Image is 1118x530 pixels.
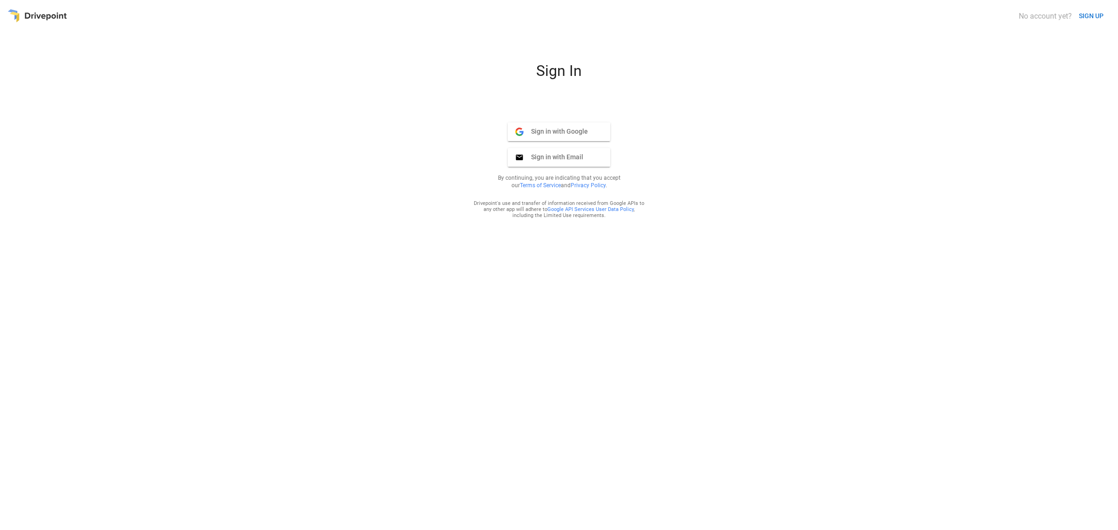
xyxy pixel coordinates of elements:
span: Sign in with Email [524,153,583,161]
button: Sign in with Google [508,122,610,141]
div: No account yet? [1019,12,1072,20]
a: Terms of Service [520,182,561,189]
button: SIGN UP [1075,7,1107,25]
p: By continuing, you are indicating that you accept our and . [486,174,632,189]
a: Google API Services User Data Policy [547,206,634,212]
div: Drivepoint's use and transfer of information received from Google APIs to any other app will adhe... [473,200,645,218]
a: Privacy Policy [571,182,606,189]
button: Sign in with Email [508,148,610,167]
span: Sign in with Google [524,127,588,136]
div: Sign In [447,62,671,87]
